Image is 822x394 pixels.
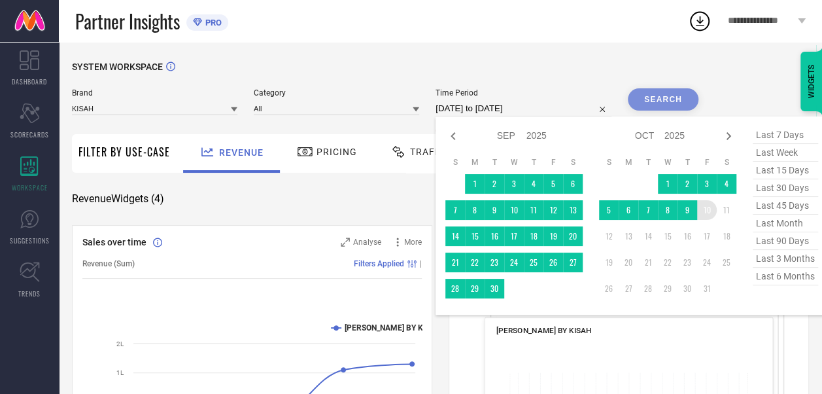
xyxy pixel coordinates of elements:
[465,200,485,220] td: Mon Sep 08 2025
[465,279,485,298] td: Mon Sep 29 2025
[420,259,422,268] span: |
[524,174,543,194] td: Thu Sep 04 2025
[677,253,697,272] td: Thu Oct 23 2025
[658,174,677,194] td: Wed Oct 01 2025
[445,226,465,246] td: Sun Sep 14 2025
[697,279,717,298] td: Fri Oct 31 2025
[677,157,697,168] th: Thursday
[638,279,658,298] td: Tue Oct 28 2025
[753,268,818,285] span: last 6 months
[445,157,465,168] th: Sunday
[638,226,658,246] td: Tue Oct 14 2025
[658,279,677,298] td: Wed Oct 29 2025
[18,289,41,298] span: TRENDS
[496,326,591,335] span: [PERSON_NAME] BY KISAH
[697,253,717,272] td: Fri Oct 24 2025
[72,192,164,206] span: Revenue Widgets ( 4 )
[345,323,441,332] text: [PERSON_NAME] BY KISAH
[465,226,485,246] td: Mon Sep 15 2025
[504,157,524,168] th: Wednesday
[619,200,638,220] td: Mon Oct 06 2025
[202,18,222,27] span: PRO
[436,101,611,116] input: Select time period
[524,226,543,246] td: Thu Sep 18 2025
[619,279,638,298] td: Mon Oct 27 2025
[717,174,736,194] td: Sat Oct 04 2025
[72,62,163,72] span: SYSTEM WORKSPACE
[116,369,124,376] text: 1L
[445,253,465,272] td: Sun Sep 21 2025
[219,147,264,158] span: Revenue
[485,200,504,220] td: Tue Sep 09 2025
[753,179,818,197] span: last 30 days
[697,226,717,246] td: Fri Oct 17 2025
[697,157,717,168] th: Friday
[504,253,524,272] td: Wed Sep 24 2025
[445,200,465,220] td: Sun Sep 07 2025
[72,88,237,98] span: Brand
[563,226,583,246] td: Sat Sep 20 2025
[465,253,485,272] td: Mon Sep 22 2025
[543,253,563,272] td: Fri Sep 26 2025
[753,126,818,144] span: last 7 days
[599,279,619,298] td: Sun Oct 26 2025
[753,215,818,232] span: last month
[563,157,583,168] th: Saturday
[543,226,563,246] td: Fri Sep 19 2025
[688,9,711,33] div: Open download list
[717,226,736,246] td: Sat Oct 18 2025
[504,200,524,220] td: Wed Sep 10 2025
[658,226,677,246] td: Wed Oct 15 2025
[599,157,619,168] th: Sunday
[599,200,619,220] td: Sun Oct 05 2025
[543,200,563,220] td: Fri Sep 12 2025
[353,238,381,247] span: Analyse
[619,253,638,272] td: Mon Oct 20 2025
[404,238,422,247] span: More
[677,279,697,298] td: Thu Oct 30 2025
[599,253,619,272] td: Sun Oct 19 2025
[563,174,583,194] td: Sat Sep 06 2025
[410,147,451,157] span: Traffic
[116,340,124,348] text: 2L
[524,253,543,272] td: Thu Sep 25 2025
[524,157,543,168] th: Thursday
[82,237,146,247] span: Sales over time
[10,236,50,245] span: SUGGESTIONS
[317,147,357,157] span: Pricing
[697,200,717,220] td: Fri Oct 10 2025
[12,183,48,192] span: WORKSPACE
[75,8,180,35] span: Partner Insights
[445,279,465,298] td: Sun Sep 28 2025
[717,200,736,220] td: Sat Oct 11 2025
[78,144,170,160] span: Filter By Use-Case
[254,88,419,98] span: Category
[638,253,658,272] td: Tue Oct 21 2025
[436,88,611,98] span: Time Period
[658,253,677,272] td: Wed Oct 22 2025
[638,157,658,168] th: Tuesday
[10,130,49,139] span: SCORECARDS
[563,200,583,220] td: Sat Sep 13 2025
[504,226,524,246] td: Wed Sep 17 2025
[445,128,461,144] div: Previous month
[619,157,638,168] th: Monday
[619,226,638,246] td: Mon Oct 13 2025
[563,253,583,272] td: Sat Sep 27 2025
[599,226,619,246] td: Sun Oct 12 2025
[485,174,504,194] td: Tue Sep 02 2025
[485,253,504,272] td: Tue Sep 23 2025
[485,279,504,298] td: Tue Sep 30 2025
[658,200,677,220] td: Wed Oct 08 2025
[753,197,818,215] span: last 45 days
[638,200,658,220] td: Tue Oct 07 2025
[717,157,736,168] th: Saturday
[504,174,524,194] td: Wed Sep 03 2025
[465,157,485,168] th: Monday
[677,226,697,246] td: Thu Oct 16 2025
[753,250,818,268] span: last 3 months
[753,144,818,162] span: last week
[717,253,736,272] td: Sat Oct 25 2025
[753,162,818,179] span: last 15 days
[543,174,563,194] td: Fri Sep 05 2025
